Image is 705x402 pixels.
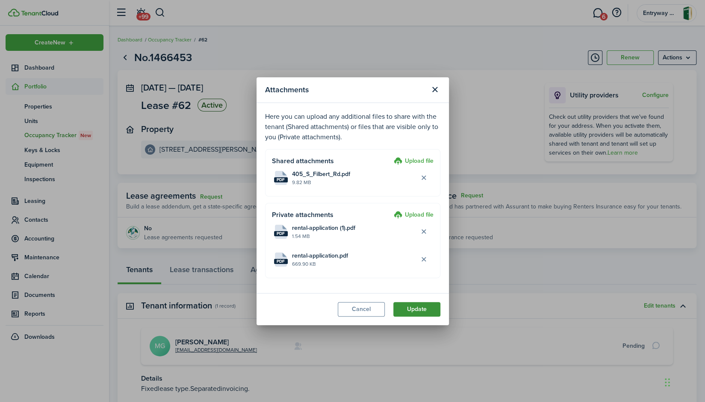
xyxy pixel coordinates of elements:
button: Delete file [417,252,431,267]
file-size: 669.90 KB [292,260,417,268]
button: Delete file [417,170,431,185]
h4: Private attachments [272,210,391,220]
file-icon: File [274,252,288,267]
button: Delete file [417,224,431,239]
h4: Shared attachments [272,156,391,166]
span: rental-application (1).pdf [292,223,355,232]
button: Close modal [428,82,442,97]
modal-title: Attachments [265,82,426,98]
button: Cancel [338,302,385,317]
div: Drag [665,370,670,395]
file-extension: pdf [274,177,288,182]
file-icon: File [274,171,288,185]
file-size: 9.82 MB [292,179,417,186]
span: rental-application.pdf [292,251,348,260]
file-size: 1.54 MB [292,232,417,240]
iframe: Chat Widget [662,361,705,402]
file-extension: pdf [274,231,288,236]
p: Here you can upload any additional files to share with the tenant (Shared attachments) or files t... [265,112,440,142]
span: 405_S_Filbert_Rd.pdf [292,170,350,179]
file-extension: pdf [274,259,288,264]
file-icon: File [274,225,288,239]
button: Update [393,302,440,317]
